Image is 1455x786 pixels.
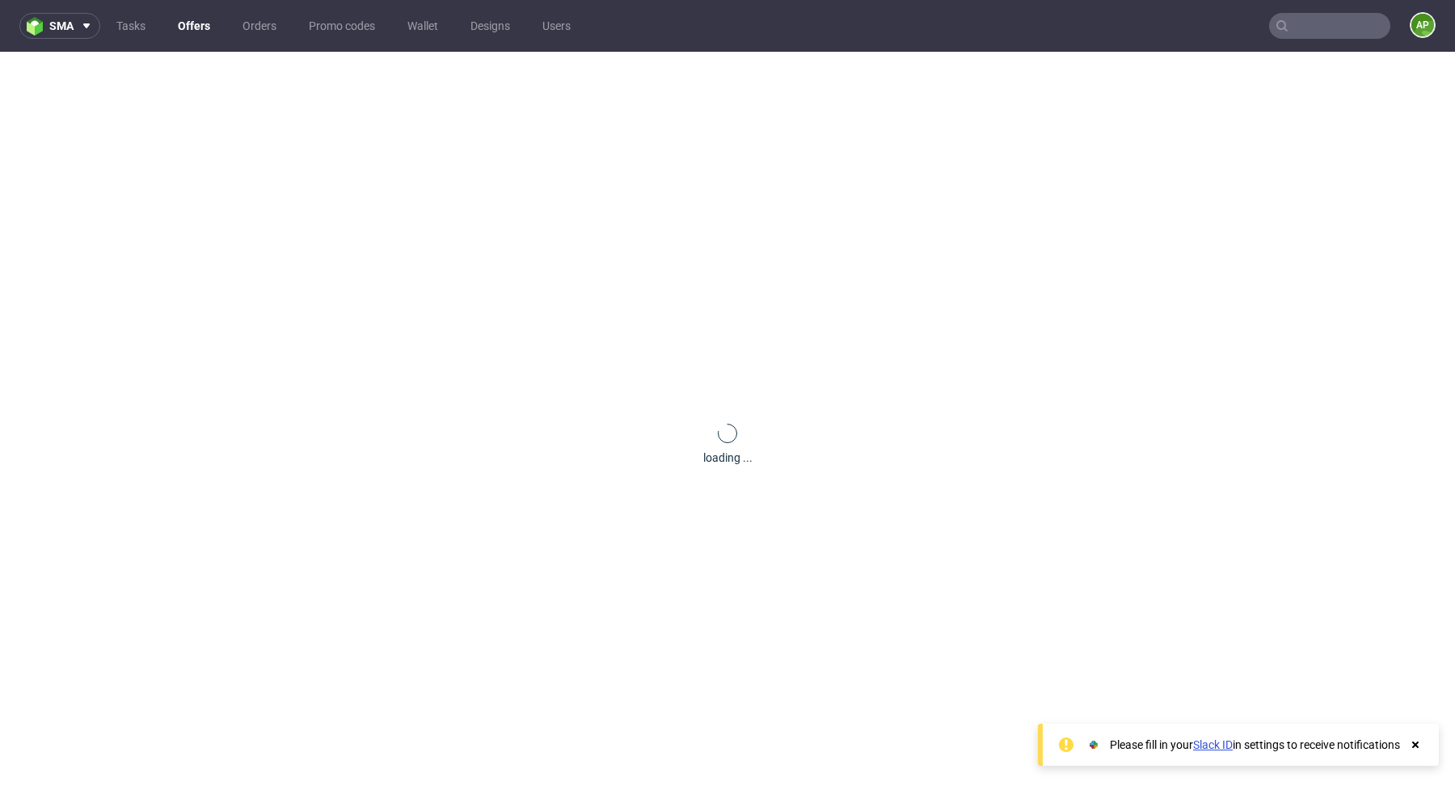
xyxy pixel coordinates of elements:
[703,450,753,466] div: loading ...
[19,13,100,39] button: sma
[299,13,385,39] a: Promo codes
[233,13,286,39] a: Orders
[533,13,580,39] a: Users
[168,13,220,39] a: Offers
[398,13,448,39] a: Wallet
[1411,14,1434,36] figcaption: AP
[49,20,74,32] span: sma
[1110,737,1400,753] div: Please fill in your in settings to receive notifications
[27,17,49,36] img: logo
[1086,737,1102,753] img: Slack
[461,13,520,39] a: Designs
[107,13,155,39] a: Tasks
[1193,738,1233,751] a: Slack ID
